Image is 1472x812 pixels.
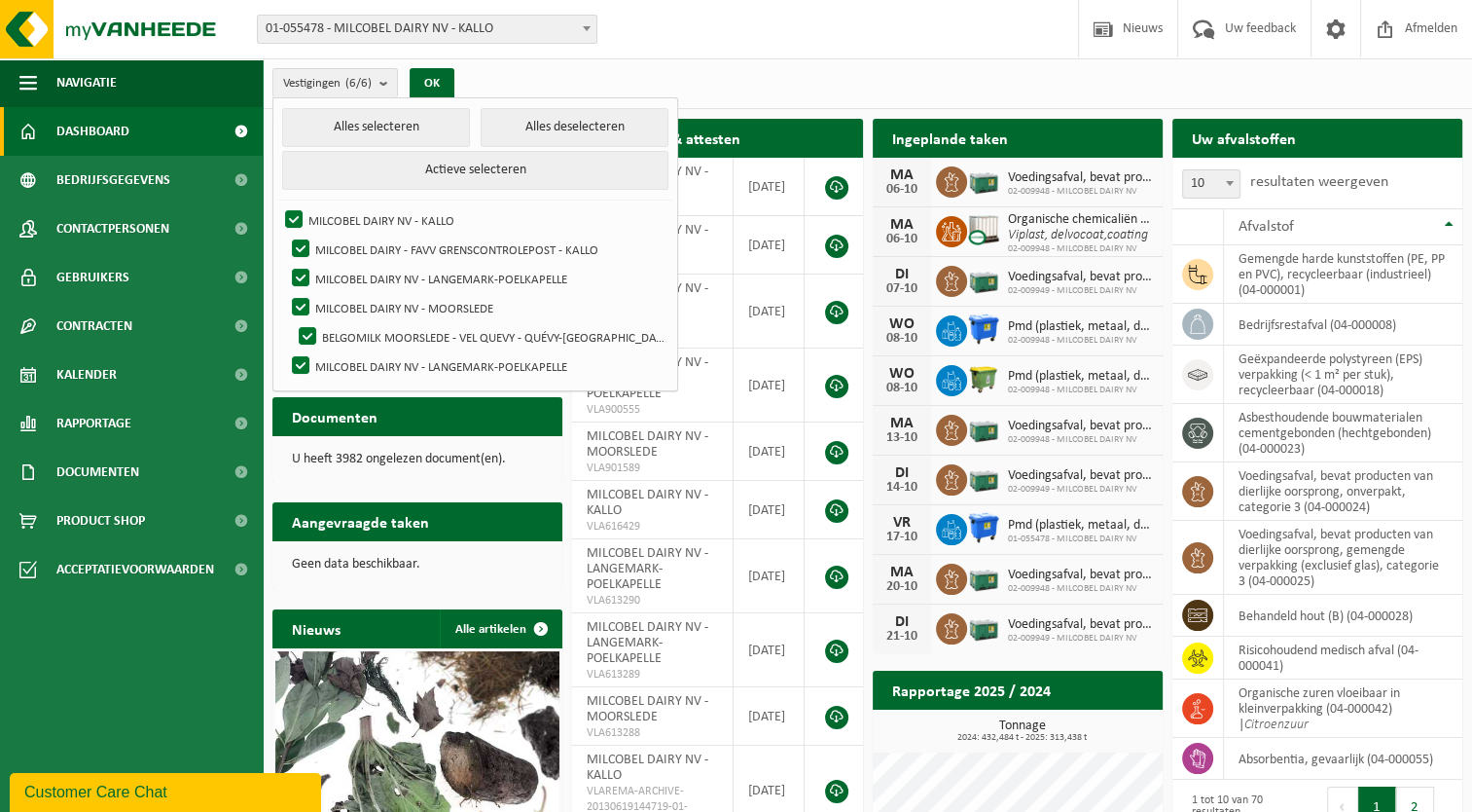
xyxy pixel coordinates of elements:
div: WO [882,316,921,332]
span: Kalender [56,351,117,399]
div: WO [882,366,921,382]
span: Bedrijfsgegevens [56,156,170,204]
span: VLA613289 [587,667,718,683]
span: 02-009949 - MILCOBEL DAIRY NV [1008,285,1153,297]
span: VLA900555 [587,402,718,418]
span: Voedingsafval, bevat producten van dierlijke oorsprong, onverpakt, categorie 3 [1008,270,1153,285]
div: 13-10 [882,431,921,445]
span: Pmd (plastiek, metaal, drankkartons) (bedrijven) [1008,319,1153,335]
span: Voedingsafval, bevat producten van dierlijke oorsprong, onverpakt, categorie 3 [1008,468,1153,484]
span: 2024: 432,484 t - 2025: 313,438 t [882,733,1163,743]
span: 02-009948 - MILCOBEL DAIRY NV [1008,335,1153,347]
div: VR [882,515,921,531]
td: [DATE] [734,539,805,613]
img: PB-LB-0680-HPE-GN-01 [967,412,1000,445]
span: Vestigingen [283,69,372,98]
button: Vestigingen(6/6) [272,68,398,97]
button: Alles selecteren [282,108,470,147]
div: MA [882,217,921,233]
div: MA [882,416,921,431]
img: PB-LB-0680-HPE-GN-01 [967,610,1000,644]
button: OK [410,68,454,99]
a: Alle artikelen [440,609,560,648]
td: gemengde harde kunststoffen (PE, PP en PVC), recycleerbaar (industrieel) (04-000001) [1224,245,1462,304]
span: Documenten [56,448,139,497]
span: VLA613290 [587,593,718,609]
label: MILCOBEL DAIRY NV - MOORSLEDE [288,293,667,322]
span: 02-009949 - MILCOBEL DAIRY NV [1008,633,1153,645]
td: voedingsafval, bevat producten van dierlijke oorsprong, gemengde verpakking (exclusief glas), cat... [1224,521,1462,595]
i: Citroenzuur [1244,718,1309,732]
div: DI [882,614,921,630]
span: 01-055478 - MILCOBEL DAIRY NV - KALLO [257,15,597,44]
h2: Uw afvalstoffen [1172,119,1315,157]
p: Geen data beschikbaar. [292,558,543,572]
img: WB-1100-HPE-GN-50 [967,362,1000,395]
td: voedingsafval, bevat producten van dierlijke oorsprong, onverpakt, categorie 3 (04-000024) [1224,462,1462,521]
img: WB-1100-HPE-BE-01 [967,511,1000,544]
td: [DATE] [734,423,805,481]
div: MA [882,167,921,183]
span: 01-055478 - MILCOBEL DAIRY NV - KALLO [258,16,596,43]
td: [DATE] [734,158,805,216]
span: 01-055478 - MILCOBEL DAIRY NV [1008,534,1153,545]
div: DI [882,267,921,282]
span: Organische chemicaliën niet gevaarlijk, vloeibaar in ibc [1008,212,1153,228]
span: Acceptatievoorwaarden [56,545,214,594]
span: MILCOBEL DAIRY NV - KALLO [587,753,708,783]
span: 02-009948 - MILCOBEL DAIRY NV [1008,186,1153,198]
span: Pmd (plastiek, metaal, drankkartons) (bedrijven) [1008,369,1153,385]
div: 06-10 [882,183,921,197]
span: Afvalstof [1239,219,1294,235]
span: Voedingsafval, bevat producten van dierlijke oorsprong, gemengde verpakking (exc... [1008,419,1153,434]
count: (6/6) [345,77,372,90]
span: Navigatie [56,58,117,107]
span: Voedingsafval, bevat producten van dierlijke oorsprong, gemengde verpakking (exc... [1008,170,1153,186]
span: 10 [1183,170,1239,198]
td: organische zuren vloeibaar in kleinverpakking (04-000042) | [1224,680,1462,738]
h2: Ingeplande taken [873,119,1027,157]
td: risicohoudend medisch afval (04-000041) [1224,637,1462,680]
div: 20-10 [882,580,921,594]
span: Rapportage [56,399,131,448]
span: Gebruikers [56,253,129,302]
h2: Nieuws [272,609,360,647]
td: [DATE] [734,687,805,746]
p: U heeft 3982 ongelezen document(en). [292,453,543,466]
td: [DATE] [734,481,805,539]
label: MILCOBEL DAIRY - FAVV GRENSCONTROLEPOST - KALLO [288,235,667,264]
span: Voedingsafval, bevat producten van dierlijke oorsprong, onverpakt, categorie 3 [1008,617,1153,633]
img: PB-IC-CU [967,213,1000,246]
span: 10 [1182,169,1240,199]
span: 02-009948 - MILCOBEL DAIRY NV [1008,243,1153,255]
img: WB-1100-HPE-BE-01 [967,313,1000,346]
span: 02-009948 - MILCOBEL DAIRY NV [1008,434,1153,446]
span: Contactpersonen [56,204,169,253]
h2: Rapportage 2025 / 2024 [873,671,1070,709]
i: Viplast, delvocoat,coating [1008,228,1148,242]
img: PB-LB-0680-HPE-GN-01 [967,263,1000,296]
div: 17-10 [882,531,921,544]
span: MILCOBEL DAIRY NV - MOORSLEDE [587,694,708,724]
label: MILCOBEL DAIRY NV - LANGEMARK-POELKAPELLE [288,351,667,381]
img: PB-LB-0680-HPE-GN-01 [967,561,1000,594]
td: [DATE] [734,613,805,687]
span: 02-009948 - MILCOBEL DAIRY NV [1008,385,1153,396]
td: geëxpandeerde polystyreen (EPS) verpakking (< 1 m² per stuk), recycleerbaar (04-000018) [1224,346,1462,404]
span: 02-009948 - MILCOBEL DAIRY NV [1008,583,1153,595]
span: MILCOBEL DAIRY NV - MOORSLEDE [587,429,708,460]
div: 08-10 [882,382,921,395]
span: MILCOBEL DAIRY NV - LANGEMARK-POELKAPELLE [587,546,708,592]
span: Dashboard [56,107,129,156]
label: BELGOMILK MOORSLEDE - VEL QUEVY - QUÉVY-[GEOGRAPHIC_DATA] [295,322,667,351]
span: 02-009949 - MILCOBEL DAIRY NV [1008,484,1153,496]
label: resultaten weergeven [1250,174,1388,190]
span: Contracten [56,302,132,351]
iframe: chat widget [10,769,325,812]
span: Product Shop [56,497,145,545]
span: VLA613288 [587,725,718,741]
span: Voedingsafval, bevat producten van dierlijke oorsprong, gemengde verpakking (exc... [1008,568,1153,583]
span: VLA901589 [587,461,718,476]
h2: Documenten [272,397,397,435]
